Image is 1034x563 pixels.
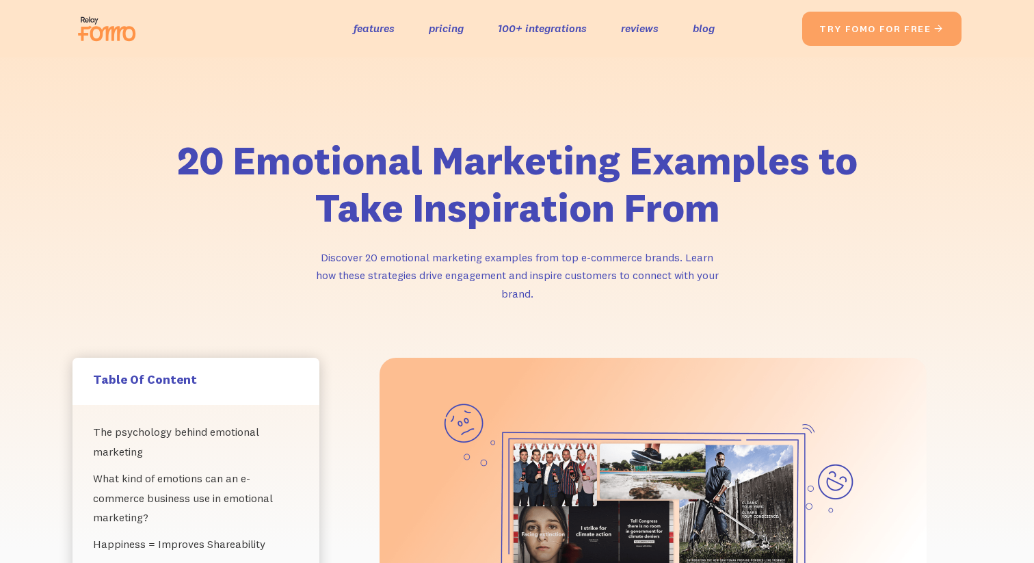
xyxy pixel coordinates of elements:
p: Discover 20 emotional marketing examples from top e-commerce brands. Learn how these strategies d... [312,248,722,303]
a: blog [693,18,715,38]
a: Happiness = Improves Shareability [93,531,299,558]
a: features [354,18,395,38]
a: reviews [621,18,659,38]
a: What kind of emotions can an e-commerce business use in emotional marketing? [93,465,299,531]
span:  [933,23,944,35]
h5: Table Of Content [93,371,299,387]
a: The psychology behind emotional marketing [93,419,299,465]
h1: 20 Emotional Marketing Examples to Take Inspiration From [168,137,866,232]
a: 100+ integrations [498,18,587,38]
a: pricing [429,18,464,38]
a: try fomo for free [802,12,962,46]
